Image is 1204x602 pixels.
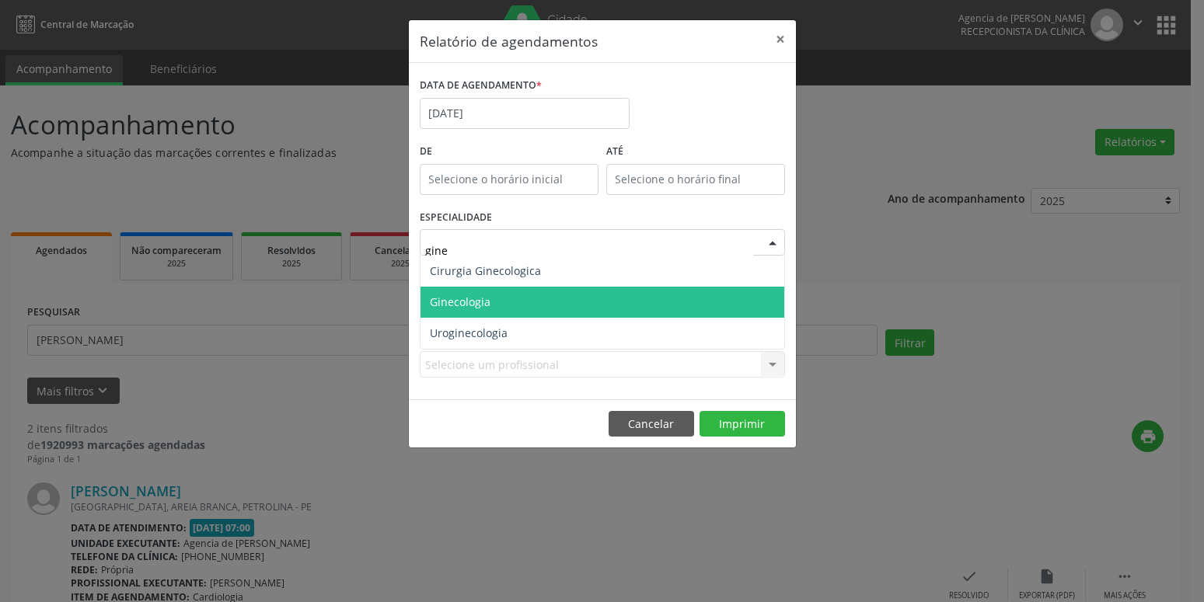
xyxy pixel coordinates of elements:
[430,263,541,278] span: Cirurgia Ginecologica
[420,74,542,98] label: DATA DE AGENDAMENTO
[420,140,599,164] label: De
[420,164,599,195] input: Selecione o horário inicial
[420,31,598,51] h5: Relatório de agendamentos
[430,325,508,340] span: Uroginecologia
[606,164,785,195] input: Selecione o horário final
[700,411,785,437] button: Imprimir
[425,235,753,266] input: Seleciona uma especialidade
[420,206,492,230] label: ESPECIALIDADE
[430,294,490,309] span: Ginecologia
[606,140,785,164] label: ATÉ
[765,20,796,58] button: Close
[609,411,694,437] button: Cancelar
[420,98,630,129] input: Selecione uma data ou intervalo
